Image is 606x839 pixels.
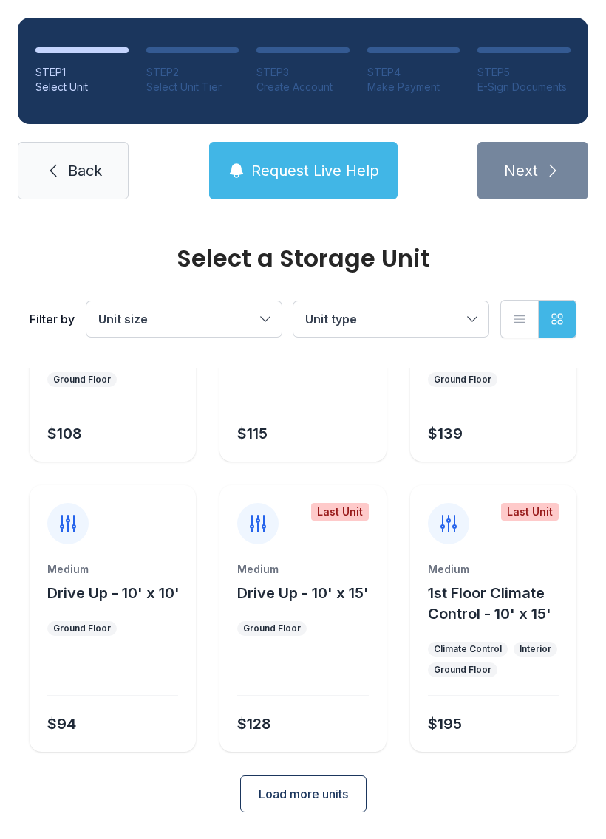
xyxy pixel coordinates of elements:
[237,423,268,444] div: $115
[35,80,129,95] div: Select Unit
[243,623,301,634] div: Ground Floor
[146,80,239,95] div: Select Unit Tier
[237,562,368,577] div: Medium
[256,80,350,95] div: Create Account
[53,623,111,634] div: Ground Floor
[237,583,369,603] button: Drive Up - 10' x 15'
[504,160,538,181] span: Next
[259,785,348,803] span: Load more units
[86,301,282,337] button: Unit size
[237,584,369,602] span: Drive Up - 10' x 15'
[434,643,502,655] div: Climate Control
[256,65,350,80] div: STEP 3
[30,310,75,328] div: Filter by
[428,562,559,577] div: Medium
[47,562,178,577] div: Medium
[367,80,460,95] div: Make Payment
[47,423,82,444] div: $108
[428,713,462,734] div: $195
[47,713,76,734] div: $94
[237,713,271,734] div: $128
[434,664,491,676] div: Ground Floor
[146,65,239,80] div: STEP 2
[293,301,488,337] button: Unit type
[68,160,102,181] span: Back
[98,312,148,326] span: Unit size
[477,80,571,95] div: E-Sign Documents
[501,503,559,521] div: Last Unit
[47,584,180,602] span: Drive Up - 10' x 10'
[520,643,551,655] div: Interior
[428,583,571,624] button: 1st Floor Climate Control - 10' x 15'
[477,65,571,80] div: STEP 5
[428,584,551,623] span: 1st Floor Climate Control - 10' x 15'
[47,583,180,603] button: Drive Up - 10' x 10'
[30,247,576,270] div: Select a Storage Unit
[53,374,111,386] div: Ground Floor
[428,423,463,444] div: $139
[434,374,491,386] div: Ground Floor
[305,312,357,326] span: Unit type
[35,65,129,80] div: STEP 1
[367,65,460,80] div: STEP 4
[311,503,369,521] div: Last Unit
[251,160,379,181] span: Request Live Help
